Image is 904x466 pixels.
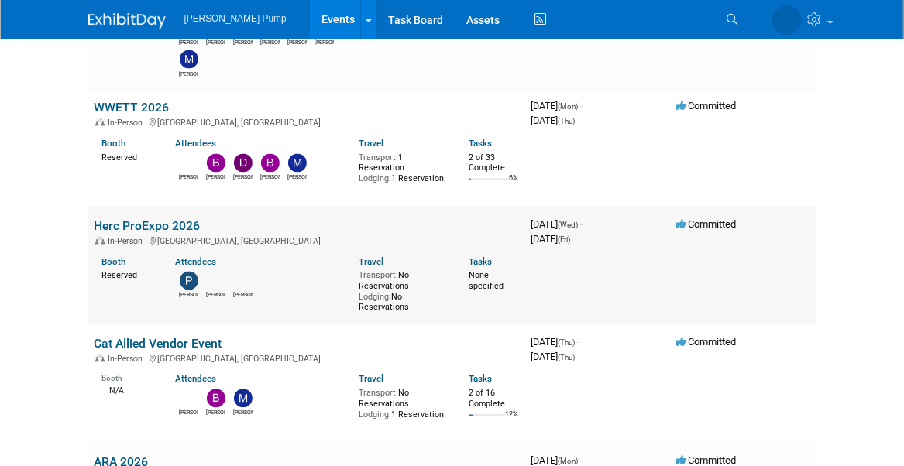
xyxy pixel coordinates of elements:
a: Booth [102,139,126,149]
div: 2 of 33 Complete [469,153,519,174]
img: Patrick Champagne [180,272,198,290]
a: Travel [359,139,383,149]
div: No Reservations 1 Reservation [359,385,445,420]
span: - [581,101,583,112]
div: Mike Walters [179,69,198,78]
img: In-Person Event [95,118,105,126]
span: [DATE] [531,101,583,112]
a: Tasks [469,139,492,149]
span: Lodging: [359,410,391,420]
span: In-Person [108,237,148,247]
span: [DATE] [531,115,576,127]
span: [DATE] [531,219,583,231]
a: Tasks [469,257,492,268]
img: Mike Walters [234,389,253,408]
img: David Perry [234,154,253,173]
span: Committed [677,337,737,348]
div: Martin Strong [315,37,334,46]
div: Mike Walters [233,408,253,417]
span: In-Person [108,355,148,365]
span: In-Person [108,118,148,128]
span: [DATE] [531,234,571,245]
span: (Mon) [559,457,579,466]
a: Travel [359,374,383,385]
div: Jake Sowders [287,37,307,46]
div: Teri Beth Perkins [260,37,280,46]
span: Transport: [359,153,398,163]
div: David Perry [233,37,253,46]
span: None specified [469,271,504,292]
span: [PERSON_NAME] Pump [184,13,287,24]
div: [GEOGRAPHIC_DATA], [GEOGRAPHIC_DATA] [95,116,519,128]
img: Ryan McHugh [207,272,225,290]
span: Transport: [359,389,398,399]
img: Brian Lee [261,154,280,173]
img: Mike Walters [180,50,198,69]
span: Transport: [359,271,398,281]
div: David Perry [233,173,253,182]
a: Attendees [175,139,216,149]
div: 2 of 16 Complete [469,389,519,409]
div: Bobby Zitzka [206,173,225,182]
div: Booth [102,369,153,384]
div: Amanda Smith [233,290,253,300]
span: [DATE] [531,351,576,363]
div: 1 Reservation 1 Reservation [359,150,445,185]
span: (Fri) [559,236,571,245]
a: Attendees [175,374,216,385]
span: (Thu) [559,339,576,348]
div: No Reservations No Reservations [359,268,445,314]
div: Amanda Smith [179,173,198,182]
img: Martin Strong [288,154,307,173]
div: Patrick Champagne [206,37,225,46]
a: Herc ProExpo 2026 [95,219,201,234]
div: Bobby Zitzka [206,408,225,417]
span: [DATE] [531,337,580,348]
div: [GEOGRAPHIC_DATA], [GEOGRAPHIC_DATA] [95,352,519,365]
a: Attendees [175,257,216,268]
a: Booth [102,257,126,268]
img: Amanda Smith [180,389,198,408]
span: (Thu) [559,118,576,126]
div: Patrick Champagne [179,290,198,300]
div: Reserved [102,150,153,164]
img: In-Person Event [95,355,105,362]
img: Bobby Zitzka [207,154,225,173]
span: (Mon) [559,103,579,111]
a: Travel [359,257,383,268]
span: Lodging: [359,293,391,303]
div: Lee Feeser [179,37,198,46]
a: Tasks [469,374,492,385]
span: Lodging: [359,174,391,184]
div: [GEOGRAPHIC_DATA], [GEOGRAPHIC_DATA] [95,235,519,247]
span: - [578,337,580,348]
img: In-Person Event [95,237,105,245]
span: Committed [677,219,737,231]
a: WWETT 2026 [95,101,170,115]
div: N/A [102,385,153,397]
span: (Wed) [559,221,579,230]
img: Bobby Zitzka [207,389,225,408]
div: Amanda Smith [179,408,198,417]
img: Amanda Smith [180,154,198,173]
div: Brian Lee [260,173,280,182]
img: Amanda Smith [234,272,253,290]
img: Amanda Smith [772,5,802,35]
img: ExhibitDay [88,13,166,29]
div: Reserved [102,268,153,282]
td: 6% [509,175,518,196]
span: Committed [677,101,737,112]
a: Cat Allied Vendor Event [95,337,222,351]
div: Martin Strong [287,173,307,182]
span: - [581,219,583,231]
div: Ryan McHugh [206,290,225,300]
span: (Thu) [559,354,576,362]
td: 12% [505,411,518,432]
